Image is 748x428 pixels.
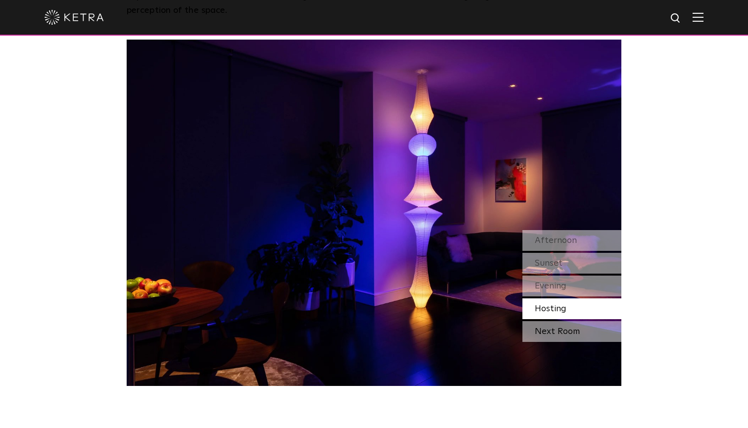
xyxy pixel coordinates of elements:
[670,12,682,25] img: search icon
[535,236,577,245] span: Afternoon
[127,40,621,386] img: SS_HBD_LivingRoom_Desktop_04
[535,282,566,290] span: Evening
[522,321,621,342] div: Next Room
[535,259,562,268] span: Sunset
[693,12,703,22] img: Hamburger%20Nav.svg
[45,10,104,25] img: ketra-logo-2019-white
[535,304,566,313] span: Hosting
